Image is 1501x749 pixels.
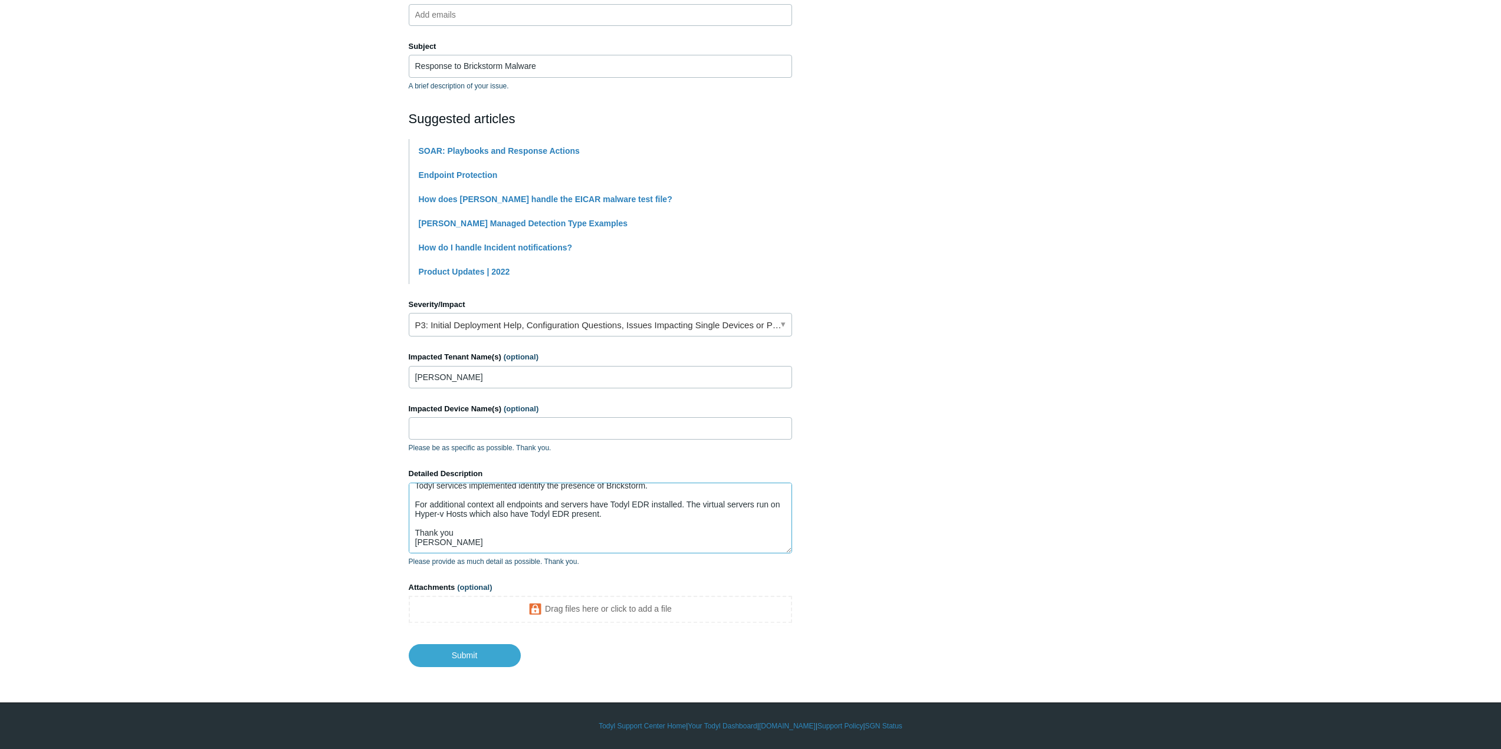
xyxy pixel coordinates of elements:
a: Your Todyl Dashboard [688,721,757,731]
label: Severity/Impact [409,299,792,311]
p: A brief description of your issue. [409,81,792,91]
h2: Suggested articles [409,109,792,128]
a: SGN Status [865,721,902,731]
a: [DOMAIN_NAME] [759,721,816,731]
a: SOAR: Playbooks and Response Actions [419,146,580,156]
a: [PERSON_NAME] Managed Detection Type Examples [419,219,628,228]
label: Impacted Device Name(s) [409,403,792,415]
a: Support Policy [817,721,863,731]
input: Add emails [410,6,481,24]
p: Please be as specific as possible. Thank you. [409,443,792,453]
label: Impacted Tenant Name(s) [409,351,792,363]
span: (optional) [504,352,538,361]
a: How do I handle Incident notifications? [419,243,573,252]
label: Attachments [409,582,792,593]
a: Todyl Support Center Home [599,721,686,731]
label: Subject [409,41,792,52]
a: How does [PERSON_NAME] handle the EICAR malware test file? [419,194,672,204]
a: P3: Initial Deployment Help, Configuration Questions, Issues Impacting Single Devices or Past Out... [409,313,792,336]
label: Detailed Description [409,468,792,480]
a: Endpoint Protection [419,170,498,180]
a: Product Updates | 2022 [419,267,510,276]
p: Please provide as much detail as possible. Thank you. [409,556,792,567]
div: | | | | [409,721,1093,731]
input: Submit [409,644,521,666]
span: (optional) [457,583,492,592]
span: (optional) [504,404,538,413]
